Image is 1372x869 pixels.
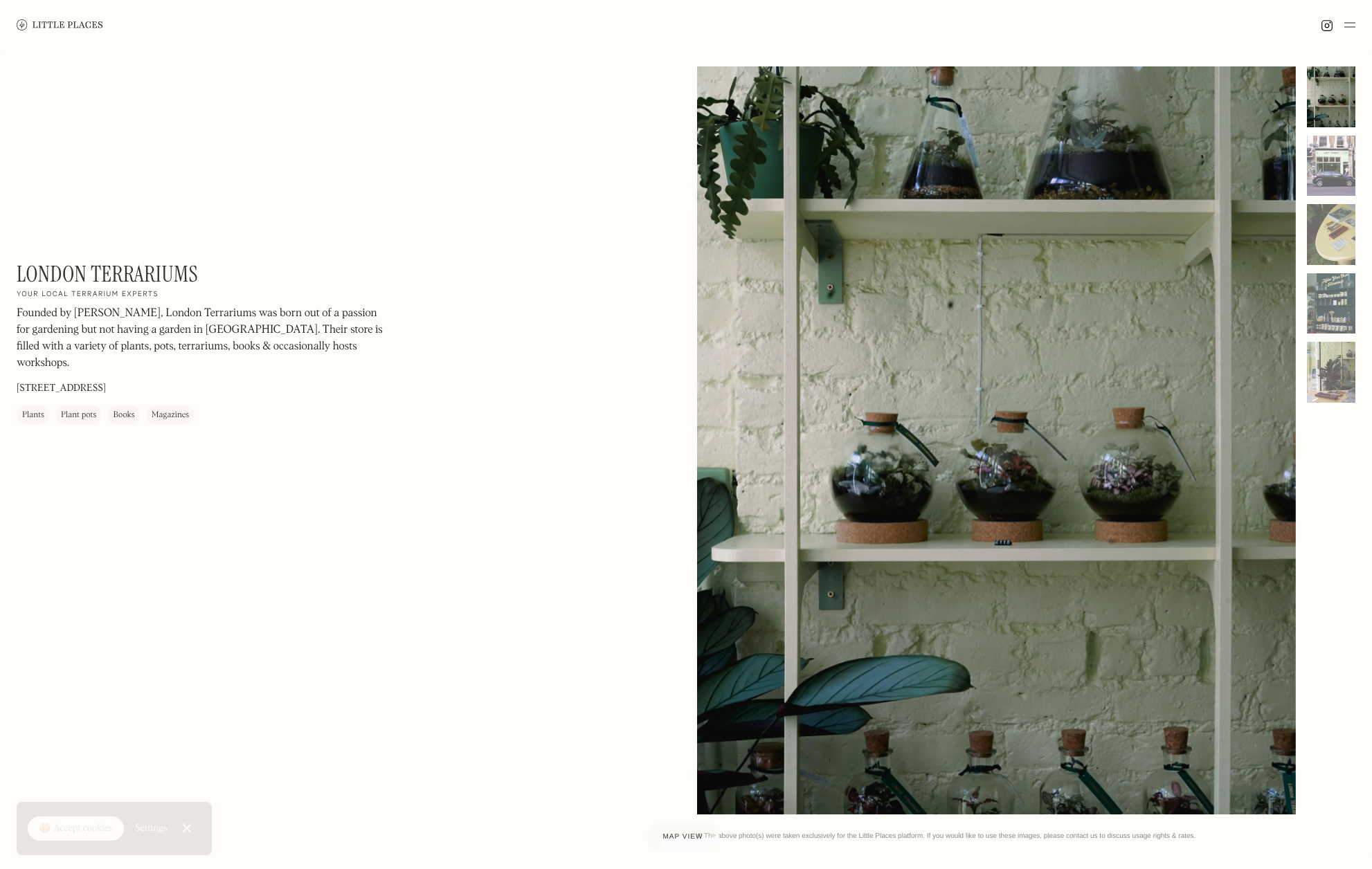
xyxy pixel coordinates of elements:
[173,814,201,842] a: Close Cookie Popup
[186,828,187,829] div: Close Cookie Popup
[17,381,106,396] p: [STREET_ADDRESS]
[647,822,720,852] a: Map view
[663,833,703,841] span: Map view
[17,305,390,372] p: Founded by [PERSON_NAME], London Terrariums was born out of a passion for gardening but not havin...
[39,822,113,836] div: 🍪 Accept cookies
[17,261,198,287] h1: London Terrariums
[135,823,168,833] div: Settings
[135,813,168,844] a: Settings
[28,816,124,841] a: 🍪 Accept cookies
[113,408,134,422] div: Books
[17,290,159,300] h2: Your local terrarium experts
[697,832,1355,841] div: © The above photo(s) were taken exclusively for the Little Places platform. If you would like to ...
[61,408,96,422] div: Plant pots
[152,408,190,422] div: Magazines
[22,408,44,422] div: Plants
